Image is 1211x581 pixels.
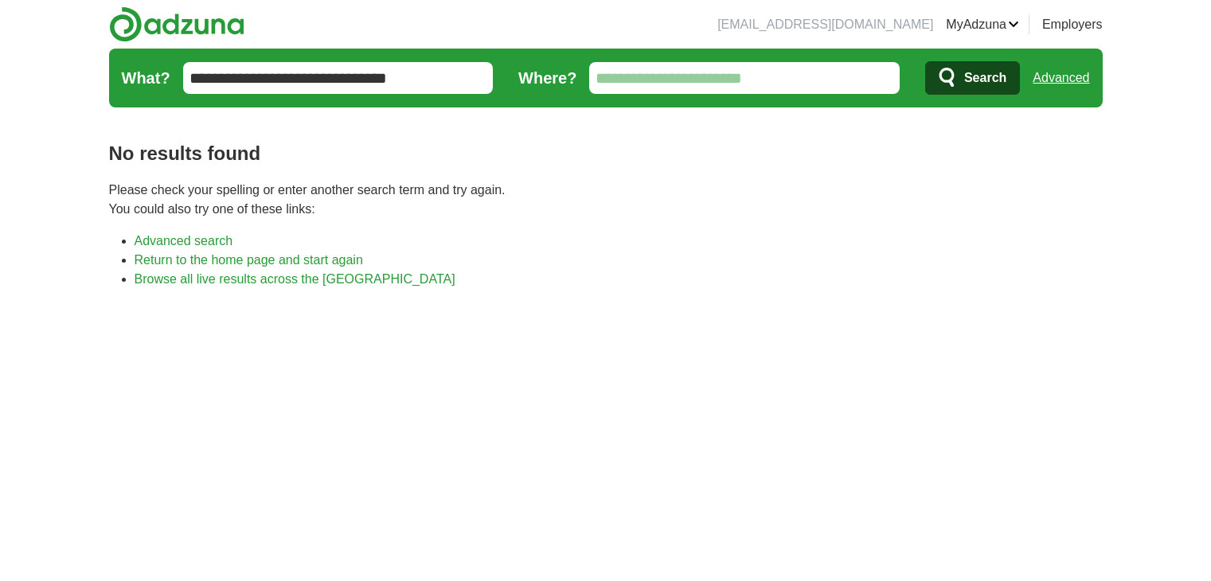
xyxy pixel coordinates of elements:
a: Advanced search [135,234,233,248]
a: Browse all live results across the [GEOGRAPHIC_DATA] [135,272,455,286]
img: Adzuna logo [109,6,244,42]
label: Where? [518,66,576,90]
a: Employers [1042,15,1103,34]
li: [EMAIL_ADDRESS][DOMAIN_NAME] [717,15,933,34]
button: Search [925,61,1020,95]
a: Advanced [1033,62,1089,94]
label: What? [122,66,170,90]
span: Search [964,62,1006,94]
p: Please check your spelling or enter another search term and try again. You could also try one of ... [109,181,1103,219]
h1: No results found [109,139,1103,168]
a: Return to the home page and start again [135,253,363,267]
a: MyAdzuna [946,15,1019,34]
